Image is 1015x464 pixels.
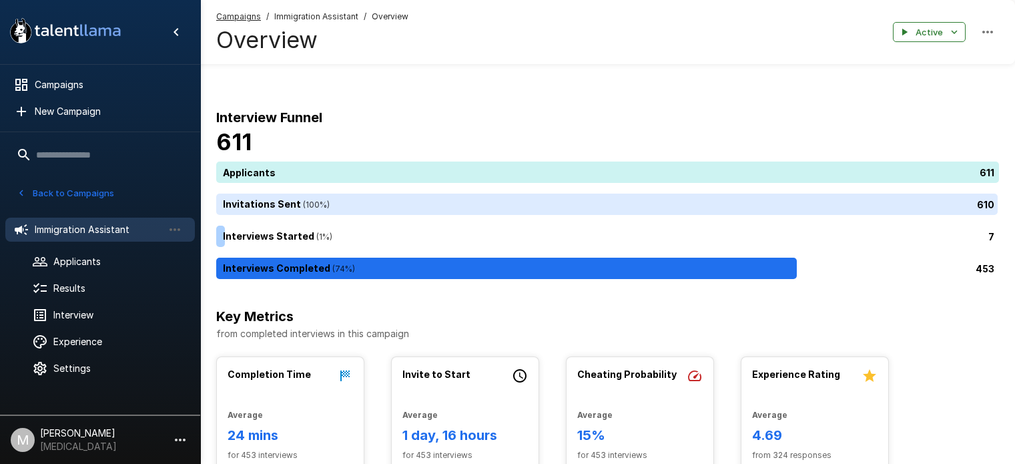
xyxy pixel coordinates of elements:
button: Active [893,22,966,43]
span: for 453 interviews [577,449,703,462]
p: 453 [976,262,994,276]
span: for 453 interviews [402,449,528,462]
b: Average [752,410,787,420]
b: Key Metrics [216,308,294,324]
b: Average [402,410,438,420]
p: 610 [977,198,994,212]
b: Average [577,410,613,420]
b: Completion Time [228,369,311,380]
h4: Overview [216,26,408,54]
h6: 1 day, 16 hours [402,425,528,446]
b: Interview Funnel [216,109,322,126]
h6: 15% [577,425,703,446]
b: Invite to Start [402,369,470,380]
h6: 24 mins [228,425,353,446]
b: 611 [216,128,252,156]
span: from 324 responses [752,449,878,462]
b: Cheating Probability [577,369,677,380]
p: 7 [988,230,994,244]
h6: 4.69 [752,425,878,446]
p: 611 [980,166,994,180]
p: from completed interviews in this campaign [216,327,999,340]
b: Experience Rating [752,369,840,380]
b: Average [228,410,263,420]
span: for 453 interviews [228,449,353,462]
